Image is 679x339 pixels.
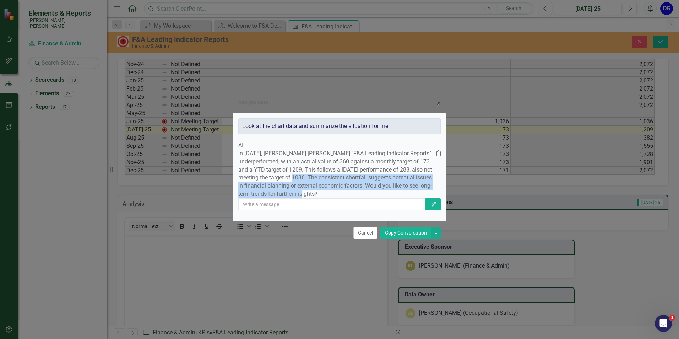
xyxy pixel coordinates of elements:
div: AI [238,141,441,150]
span: × [437,99,441,108]
iframe: Intercom live chat [655,315,672,332]
p: In [DATE], [PERSON_NAME] [PERSON_NAME] "F&A Leading Indicator Reports" underperformed, with an ac... [238,150,436,198]
button: Cancel [353,227,377,239]
div: Look at the chart data and summarize the situation for me. [238,118,441,134]
button: Copy Conversation [380,227,431,239]
div: Analyze Data [238,100,268,105]
input: Write a message [238,198,426,210]
span: 1 [669,315,675,321]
